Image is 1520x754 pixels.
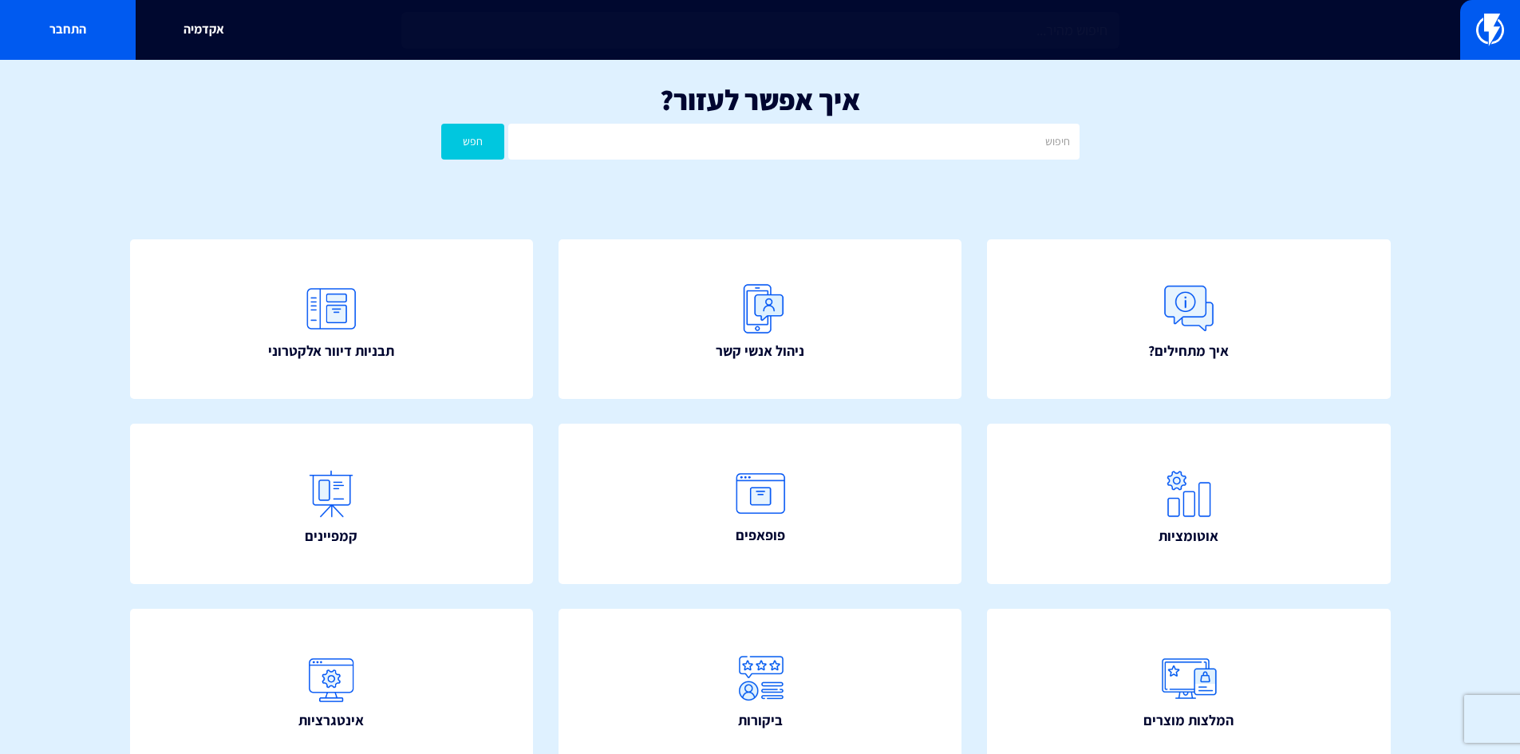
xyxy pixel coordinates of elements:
a: ניהול אנשי קשר [559,239,962,399]
button: חפש [441,124,505,160]
h1: איך אפשר לעזור? [24,84,1496,116]
span: פופאפים [736,525,785,546]
span: אוטומציות [1159,526,1218,547]
span: ביקורות [738,710,783,731]
span: ניהול אנשי קשר [716,341,804,361]
input: חיפוש מהיר... [401,12,1119,49]
a: קמפיינים [130,424,534,583]
span: תבניות דיוור אלקטרוני [268,341,394,361]
input: חיפוש [508,124,1079,160]
span: איך מתחילים? [1148,341,1229,361]
a: איך מתחילים? [987,239,1391,399]
a: פופאפים [559,424,962,583]
span: אינטגרציות [298,710,364,731]
a: אוטומציות [987,424,1391,583]
a: תבניות דיוור אלקטרוני [130,239,534,399]
span: המלצות מוצרים [1143,710,1234,731]
span: קמפיינים [305,526,357,547]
